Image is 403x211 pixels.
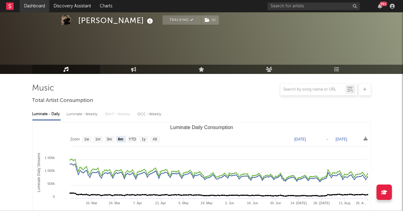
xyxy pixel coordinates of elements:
text: 30. Jun [270,201,281,205]
text: 28. [DATE] [313,201,330,205]
span: ( 1 ) [201,15,219,25]
text: Luminate Daily Streams [37,153,41,192]
span: Total Artist Consumption [32,97,93,104]
text: 1 500k [44,156,55,160]
text: 11. Aug [339,201,350,205]
input: Search by song name or URL [280,87,345,92]
text: 500k [47,182,55,185]
text: 16. Jun [247,201,258,205]
button: (1) [201,15,219,25]
div: OCC - Weekly [138,109,162,120]
text: [DATE] [336,137,347,141]
text: 6m [118,137,123,142]
text: 0 [53,195,54,198]
text: [DATE] [294,137,306,141]
text: 7. Apr [133,201,142,205]
button: 99+ [378,4,382,9]
text: Luminate Daily Consumption [170,125,233,130]
text: Zoom [70,137,80,142]
text: 1 000k [44,169,55,172]
text: → [325,137,329,141]
text: All [153,137,157,142]
text: 25. A… [356,201,367,205]
text: 1w [84,137,89,142]
text: 24. Mar [109,201,120,205]
div: 99 + [380,2,387,6]
text: 5. May [178,201,189,205]
text: 1m [95,137,100,142]
div: Luminate - Weekly [67,109,99,120]
text: 2. Jun [225,201,234,205]
text: 14. [DATE] [290,201,307,205]
text: 1y [142,137,146,142]
button: Tracking [163,15,201,25]
div: [PERSON_NAME] [79,15,155,26]
text: 19. May [200,201,213,205]
text: 3m [107,137,112,142]
input: Search for artists [268,2,360,10]
text: 10. Mar [86,201,97,205]
text: YTD [128,137,136,142]
div: Luminate - Daily [32,109,61,120]
text: 21. Apr [155,201,166,205]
